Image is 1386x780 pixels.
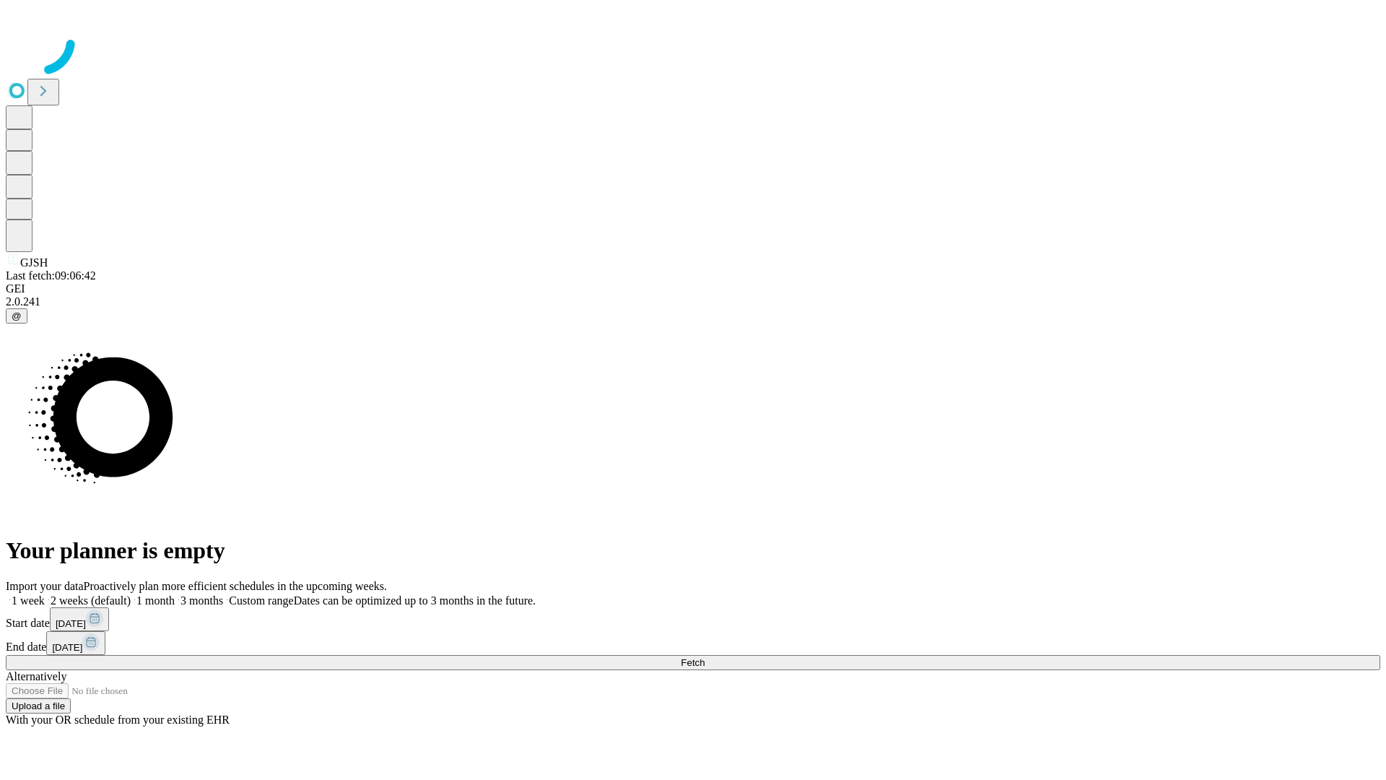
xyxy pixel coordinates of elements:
[6,698,71,714] button: Upload a file
[12,594,45,607] span: 1 week
[180,594,223,607] span: 3 months
[294,594,536,607] span: Dates can be optimized up to 3 months in the future.
[6,631,1380,655] div: End date
[84,580,387,592] span: Proactively plan more efficient schedules in the upcoming weeks.
[229,594,293,607] span: Custom range
[50,607,109,631] button: [DATE]
[6,580,84,592] span: Import your data
[6,607,1380,631] div: Start date
[6,714,230,726] span: With your OR schedule from your existing EHR
[6,308,27,324] button: @
[6,295,1380,308] div: 2.0.241
[6,655,1380,670] button: Fetch
[12,311,22,321] span: @
[6,282,1380,295] div: GEI
[6,670,66,682] span: Alternatively
[681,657,705,668] span: Fetch
[6,537,1380,564] h1: Your planner is empty
[6,269,96,282] span: Last fetch: 09:06:42
[20,256,48,269] span: GJSH
[56,618,86,629] span: [DATE]
[136,594,175,607] span: 1 month
[51,594,131,607] span: 2 weeks (default)
[52,642,82,653] span: [DATE]
[46,631,105,655] button: [DATE]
